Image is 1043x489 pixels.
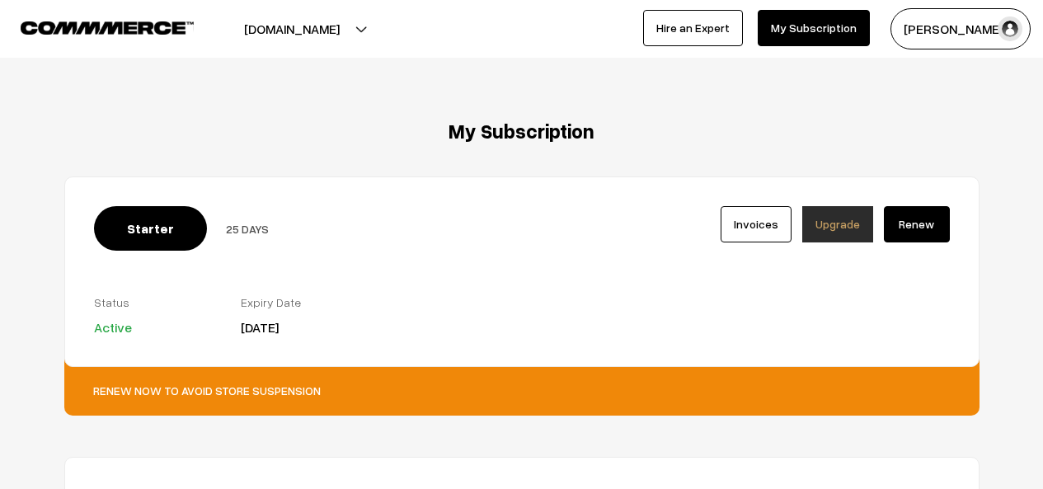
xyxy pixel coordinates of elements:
span: 25 DAYS [226,222,269,236]
a: Invoices [721,206,792,242]
img: COMMMERCE [21,21,194,34]
div: Renew now to avoid store suspension [64,349,980,416]
label: Expiry Date [241,294,363,311]
img: user [998,16,1022,41]
a: Renew [884,206,950,242]
button: [PERSON_NAME] [890,8,1031,49]
label: Status [94,294,216,311]
span: Active [94,319,132,336]
span: [DATE] [241,319,279,336]
span: Starter [94,206,207,251]
a: My Subscription [758,10,870,46]
a: Upgrade [802,206,873,242]
button: [DOMAIN_NAME] [186,8,397,49]
a: COMMMERCE [21,16,165,36]
h3: My Subscription [64,120,980,143]
a: Hire an Expert [643,10,743,46]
